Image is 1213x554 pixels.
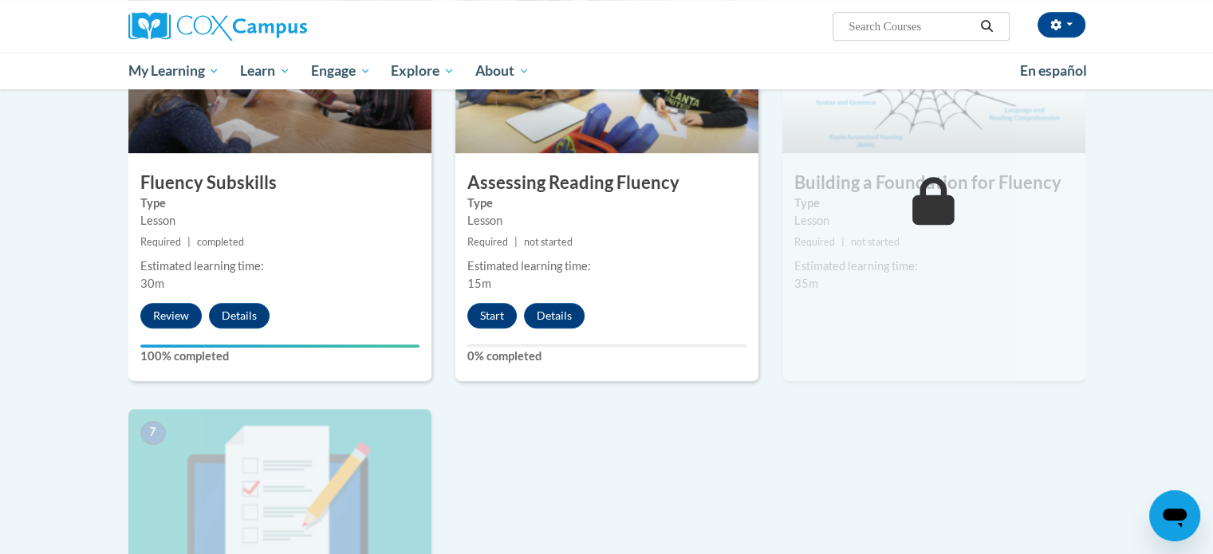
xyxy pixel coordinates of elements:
[140,421,166,445] span: 7
[847,17,975,36] input: Search Courses
[794,194,1073,212] label: Type
[851,236,900,248] span: not started
[465,53,540,89] a: About
[197,236,244,248] span: completed
[841,236,845,248] span: |
[380,53,465,89] a: Explore
[140,348,419,365] label: 100% completed
[311,61,371,81] span: Engage
[230,53,301,89] a: Learn
[1149,490,1200,541] iframe: Button to launch messaging window
[140,236,181,248] span: Required
[187,236,191,248] span: |
[1038,12,1085,37] button: Account Settings
[391,61,455,81] span: Explore
[794,236,835,248] span: Required
[140,212,419,230] div: Lesson
[467,236,508,248] span: Required
[524,303,585,328] button: Details
[514,236,518,248] span: |
[140,257,419,275] div: Estimated learning time:
[128,61,219,81] span: My Learning
[467,348,746,365] label: 0% completed
[467,194,746,212] label: Type
[455,171,758,195] h3: Assessing Reading Fluency
[467,277,491,290] span: 15m
[1010,54,1097,88] a: En español
[301,53,381,89] a: Engage
[524,236,573,248] span: not started
[467,257,746,275] div: Estimated learning time:
[128,12,307,41] img: Cox Campus
[794,257,1073,275] div: Estimated learning time:
[782,171,1085,195] h3: Building a Foundation for Fluency
[118,53,230,89] a: My Learning
[209,303,270,328] button: Details
[128,12,431,41] a: Cox Campus
[140,303,202,328] button: Review
[794,212,1073,230] div: Lesson
[128,171,431,195] h3: Fluency Subskills
[1020,62,1087,79] span: En español
[475,61,530,81] span: About
[794,277,818,290] span: 35m
[467,212,746,230] div: Lesson
[140,194,419,212] label: Type
[104,53,1109,89] div: Main menu
[140,277,164,290] span: 30m
[467,303,517,328] button: Start
[140,344,419,348] div: Your progress
[975,17,998,36] button: Search
[240,61,290,81] span: Learn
